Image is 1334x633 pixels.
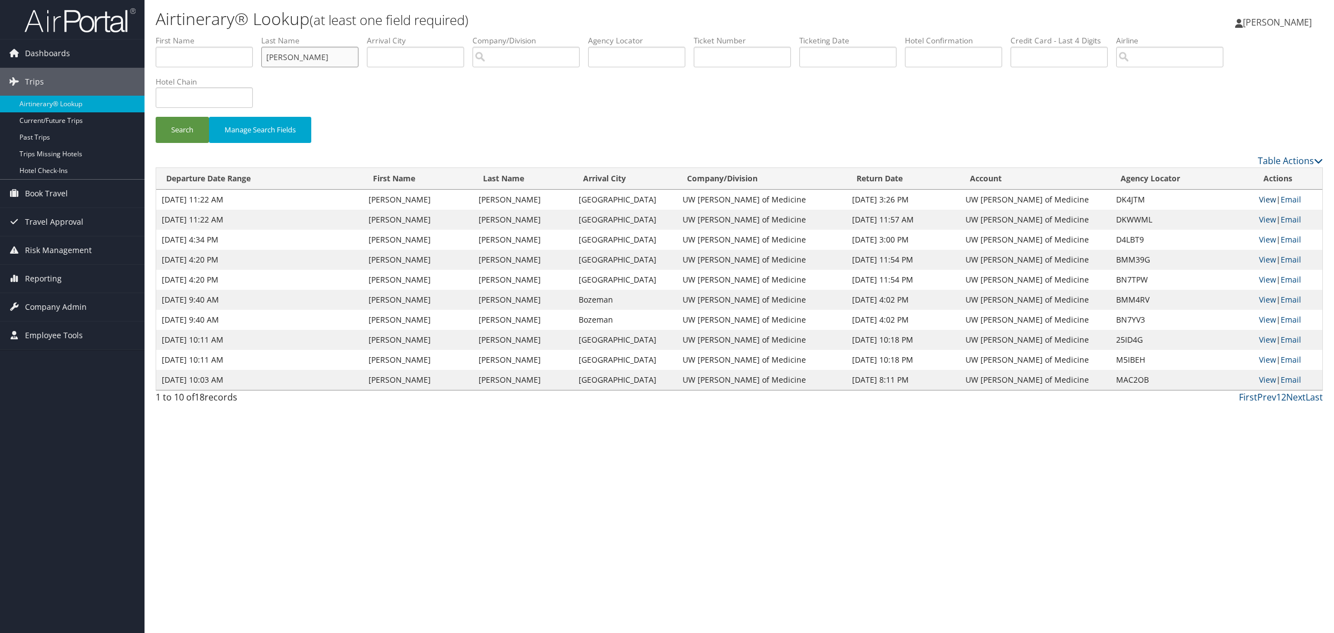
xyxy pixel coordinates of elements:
td: UW [PERSON_NAME] of Medicine [960,330,1111,350]
a: Email [1281,214,1301,225]
td: Bozeman [573,290,677,310]
td: D4LBT9 [1111,230,1253,250]
td: [DATE] 11:54 PM [847,250,960,270]
th: Departure Date Range: activate to sort column ascending [156,168,363,190]
td: MAC2OB [1111,370,1253,390]
span: 18 [195,391,205,403]
td: UW [PERSON_NAME] of Medicine [960,290,1111,310]
td: | [1253,270,1322,290]
td: [GEOGRAPHIC_DATA] [573,210,677,230]
td: UW [PERSON_NAME] of Medicine [677,270,847,290]
td: [DATE] 11:22 AM [156,190,363,210]
td: [GEOGRAPHIC_DATA] [573,230,677,250]
td: | [1253,190,1322,210]
a: View [1259,254,1276,265]
td: [PERSON_NAME] [473,230,573,250]
td: [PERSON_NAME] [363,370,473,390]
td: [GEOGRAPHIC_DATA] [573,330,677,350]
td: UW [PERSON_NAME] of Medicine [960,210,1111,230]
td: [PERSON_NAME] [473,290,573,310]
th: Last Name: activate to sort column ascending [473,168,573,190]
a: View [1259,314,1276,325]
div: 1 to 10 of records [156,390,435,409]
td: [PERSON_NAME] [363,350,473,370]
a: Email [1281,294,1301,305]
span: [PERSON_NAME] [1243,16,1312,28]
td: UW [PERSON_NAME] of Medicine [677,250,847,270]
a: View [1259,354,1276,365]
h1: Airtinerary® Lookup [156,7,934,31]
a: Email [1281,274,1301,285]
span: Travel Approval [25,208,83,236]
td: UW [PERSON_NAME] of Medicine [960,270,1111,290]
td: UW [PERSON_NAME] of Medicine [677,310,847,330]
td: UW [PERSON_NAME] of Medicine [677,370,847,390]
td: Bozeman [573,310,677,330]
label: First Name [156,35,261,46]
td: [GEOGRAPHIC_DATA] [573,250,677,270]
td: [DATE] 10:11 AM [156,330,363,350]
td: [DATE] 11:54 PM [847,270,960,290]
td: [DATE] 4:20 PM [156,250,363,270]
small: (at least one field required) [310,11,469,29]
td: DKWWML [1111,210,1253,230]
span: Book Travel [25,180,68,207]
th: Agency Locator: activate to sort column ascending [1111,168,1253,190]
td: BN7YV3 [1111,310,1253,330]
td: UW [PERSON_NAME] of Medicine [960,230,1111,250]
a: View [1259,374,1276,385]
td: | [1253,330,1322,350]
td: | [1253,350,1322,370]
td: [DATE] 4:02 PM [847,310,960,330]
a: View [1259,234,1276,245]
td: [DATE] 3:26 PM [847,190,960,210]
a: Email [1281,234,1301,245]
td: [GEOGRAPHIC_DATA] [573,190,677,210]
span: Dashboards [25,39,70,67]
td: [PERSON_NAME] [473,310,573,330]
td: [GEOGRAPHIC_DATA] [573,270,677,290]
td: UW [PERSON_NAME] of Medicine [677,210,847,230]
td: [GEOGRAPHIC_DATA] [573,350,677,370]
th: First Name: activate to sort column ascending [363,168,473,190]
a: Next [1286,391,1306,403]
label: Company/Division [472,35,588,46]
label: Credit Card - Last 4 Digits [1011,35,1116,46]
label: Agency Locator [588,35,694,46]
td: UW [PERSON_NAME] of Medicine [960,350,1111,370]
a: View [1259,194,1276,205]
label: Airline [1116,35,1232,46]
button: Manage Search Fields [209,117,311,143]
a: View [1259,334,1276,345]
th: Arrival City: activate to sort column ascending [573,168,677,190]
a: View [1259,214,1276,225]
td: [DATE] 9:40 AM [156,290,363,310]
td: [DATE] 10:11 AM [156,350,363,370]
a: Email [1281,374,1301,385]
td: [PERSON_NAME] [363,270,473,290]
td: [PERSON_NAME] [473,370,573,390]
td: | [1253,310,1322,330]
a: First [1239,391,1257,403]
td: 25ID4G [1111,330,1253,350]
td: [PERSON_NAME] [363,210,473,230]
a: 1 [1276,391,1281,403]
td: [DATE] 4:34 PM [156,230,363,250]
td: UW [PERSON_NAME] of Medicine [960,310,1111,330]
img: airportal-logo.png [24,7,136,33]
td: [GEOGRAPHIC_DATA] [573,370,677,390]
a: Prev [1257,391,1276,403]
td: BMM4RV [1111,290,1253,310]
td: [DATE] 10:03 AM [156,370,363,390]
th: Return Date: activate to sort column ascending [847,168,960,190]
td: [PERSON_NAME] [363,190,473,210]
span: Company Admin [25,293,87,321]
a: Last [1306,391,1323,403]
a: Table Actions [1258,155,1323,167]
td: [PERSON_NAME] [473,270,573,290]
a: Email [1281,354,1301,365]
td: [PERSON_NAME] [363,250,473,270]
td: [DATE] 8:11 PM [847,370,960,390]
td: [PERSON_NAME] [473,190,573,210]
td: | [1253,370,1322,390]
